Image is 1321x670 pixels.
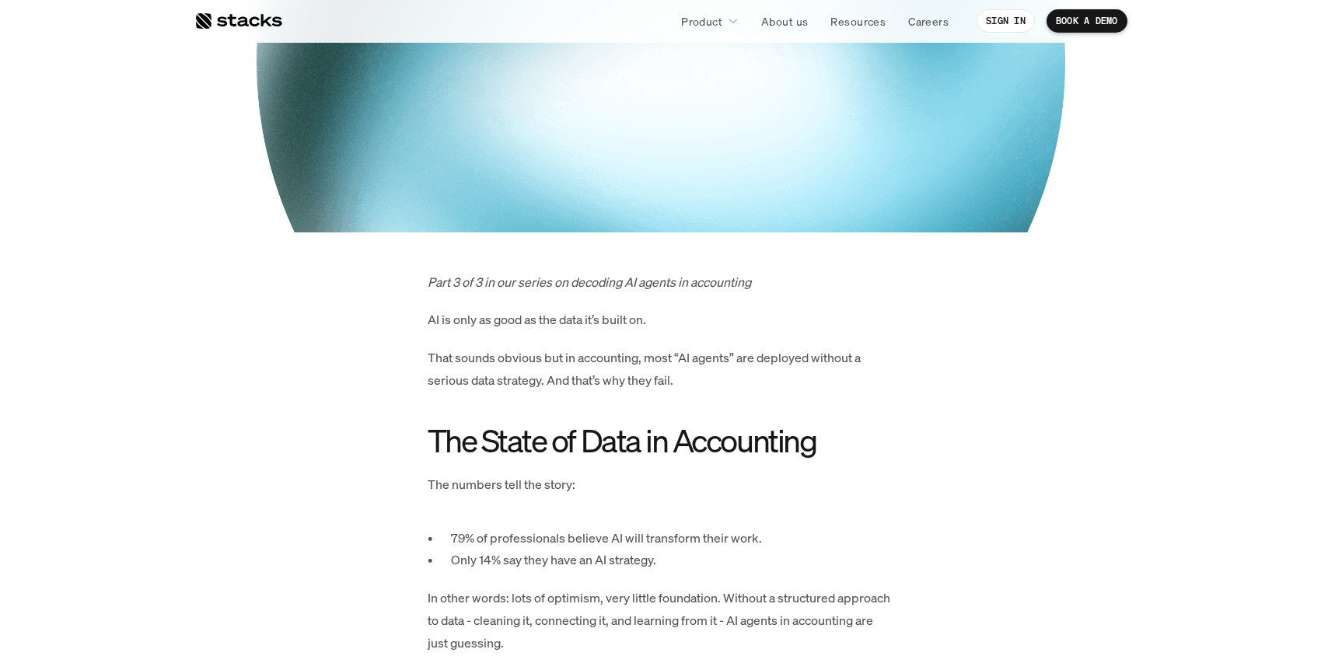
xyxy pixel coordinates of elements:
[451,527,894,550] p: 79% of professionals believe AI will transform their work.
[761,13,808,30] p: About us
[428,587,894,654] p: In other words: lots of optimism, very little foundation. Without a structured approach to data -...
[977,9,1035,33] a: SIGN IN
[428,473,894,496] p: The numbers tell the story:
[1047,9,1127,33] a: BOOK A DEMO
[830,13,886,30] p: Resources
[986,16,1026,26] p: SIGN IN
[428,347,894,392] p: That sounds obvious but in accounting, most “AI agents” are deployed without a serious data strat...
[428,423,894,458] h2: The State of Data in Accounting
[428,274,751,291] em: Part 3 of 3 in our series on decoding AI agents in accounting
[451,549,894,571] p: Only 14% say they have an AI strategy.
[752,7,817,35] a: About us
[821,7,895,35] a: Resources
[428,309,894,331] p: AI is only as good as the data it’s built on.
[1056,16,1118,26] p: BOOK A DEMO
[908,13,949,30] p: Careers
[899,7,958,35] a: Careers
[183,296,252,307] a: Privacy Policy
[681,13,722,30] p: Product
